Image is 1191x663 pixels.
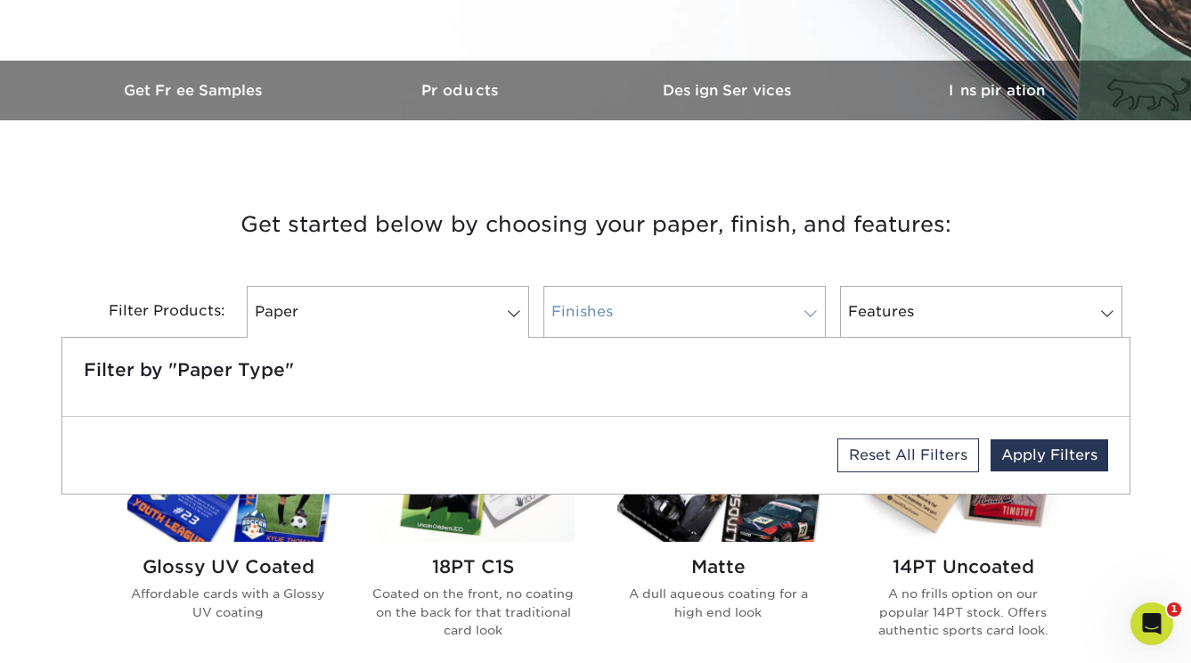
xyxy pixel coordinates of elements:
h2: Glossy UV Coated [127,556,330,577]
a: Finishes [543,286,826,338]
a: Products [329,61,596,120]
span: 1 [1167,602,1181,617]
h5: Filter by "Paper Type" [84,359,1108,381]
a: Apply Filters [991,439,1108,471]
div: Filter Products: [61,286,240,338]
a: Reset All Filters [837,438,979,472]
a: Inspiration [863,61,1130,120]
h3: Inspiration [863,82,1130,99]
a: Design Services [596,61,863,120]
p: A no frills option on our popular 14PT stock. Offers authentic sports card look. [862,585,1065,639]
iframe: Intercom live chat [1130,602,1173,645]
p: Affordable cards with a Glossy UV coating [127,585,330,621]
p: Coated on the front, no coating on the back for that traditional card look [372,585,575,639]
h2: 14PT Uncoated [862,556,1065,577]
iframe: Google Customer Reviews [4,609,151,657]
h2: Matte [617,556,820,577]
h3: Products [329,82,596,99]
h3: Design Services [596,82,863,99]
h3: Get started below by choosing your paper, finish, and features: [75,184,1117,265]
h3: Get Free Samples [61,82,329,99]
p: A dull aqueous coating for a high end look [617,585,820,621]
a: Get Free Samples [61,61,329,120]
a: Features [840,286,1122,338]
h2: 18PT C1S [372,556,575,577]
a: Paper [247,286,529,338]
